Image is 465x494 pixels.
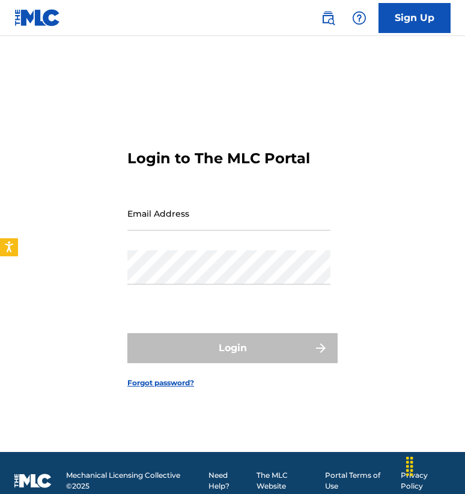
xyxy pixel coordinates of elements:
a: Public Search [316,6,340,30]
img: help [352,11,366,25]
iframe: Chat Widget [405,436,465,494]
a: The MLC Website [257,470,318,492]
img: logo [14,474,52,488]
h3: Login to The MLC Portal [127,149,310,167]
img: search [321,11,335,25]
img: MLC Logo [14,9,61,26]
a: Sign Up [378,3,451,33]
a: Forgot password? [127,378,194,388]
div: Help [347,6,371,30]
a: Need Help? [208,470,249,492]
span: Mechanical Licensing Collective © 2025 [66,470,201,492]
a: Portal Terms of Use [325,470,394,492]
div: Drag [400,448,419,484]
